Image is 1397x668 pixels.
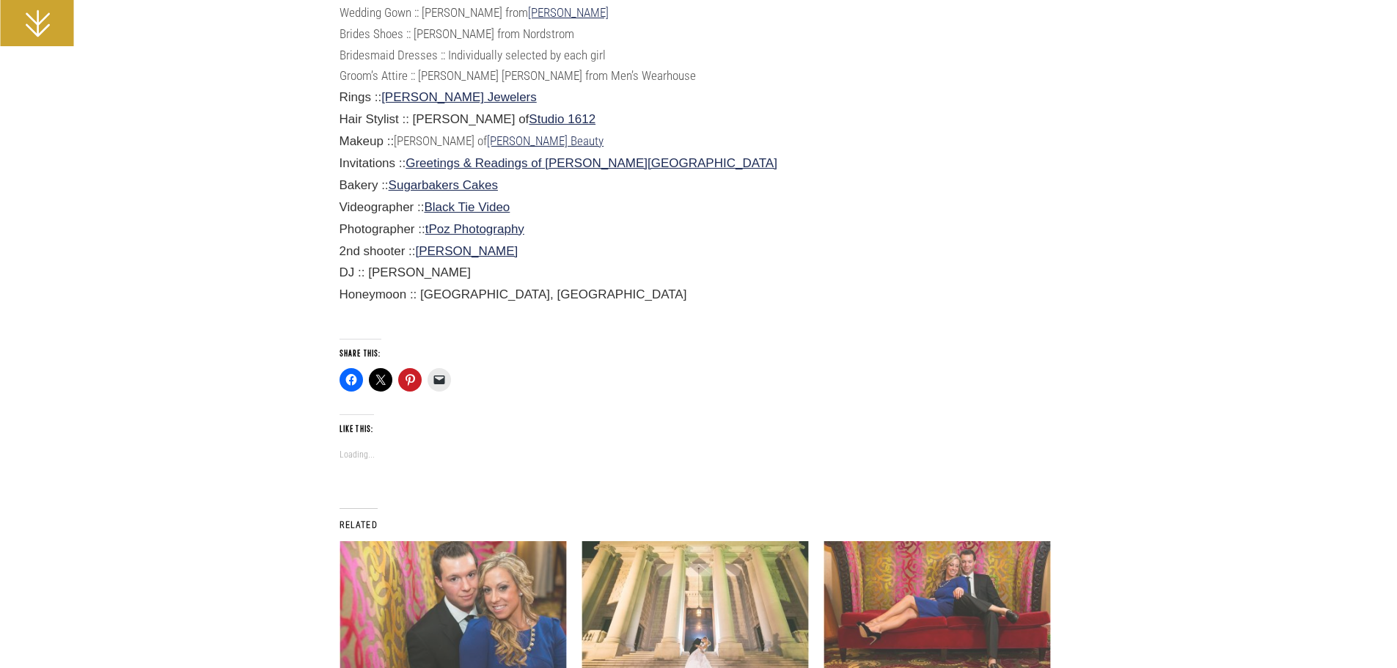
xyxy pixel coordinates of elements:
em: Related [340,508,378,530]
span: Photographer :: [340,222,524,236]
span: DJ :: [PERSON_NAME] [340,265,471,279]
div: Bridesmaid Dresses :: Individually selected by each girl [340,45,1058,66]
span: Hair Stylist :: [PERSON_NAME] of [340,112,596,126]
a: Sugarbakers Cakes [389,178,498,192]
div: Brides Shoes :: [PERSON_NAME] from Nordstrom [340,23,1058,45]
a: Studio 1612 [529,112,595,126]
a: [PERSON_NAME] Beauty [487,133,604,148]
span: Invitations :: [340,156,777,170]
a: tPoz Photography [425,222,524,236]
span: Honeymoon :: [GEOGRAPHIC_DATA], [GEOGRAPHIC_DATA] [340,287,687,301]
span: Rings :: [340,90,537,104]
div: Wedding Gown :: [PERSON_NAME] from [340,2,1058,23]
a: [PERSON_NAME] [415,244,518,258]
span: Bakery :: [340,178,498,192]
a: [PERSON_NAME] [528,5,609,20]
span: Videographer :: [340,200,510,214]
a: Black Tie Video [424,200,510,214]
div: Groom’s Attire :: [PERSON_NAME] [PERSON_NAME] from Men’s Wearhouse [340,65,1058,87]
h3: Share this: [340,339,381,359]
div: [PERSON_NAME] of [340,131,1058,153]
h3: Like this: [340,414,374,434]
span: Loading... [340,449,375,460]
a: Greetings & Readings of [PERSON_NAME][GEOGRAPHIC_DATA] [406,156,777,170]
span: 2nd shooter :: [340,244,518,258]
span: Makeup :: [340,134,395,148]
a: [PERSON_NAME] Jewelers [381,90,537,104]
